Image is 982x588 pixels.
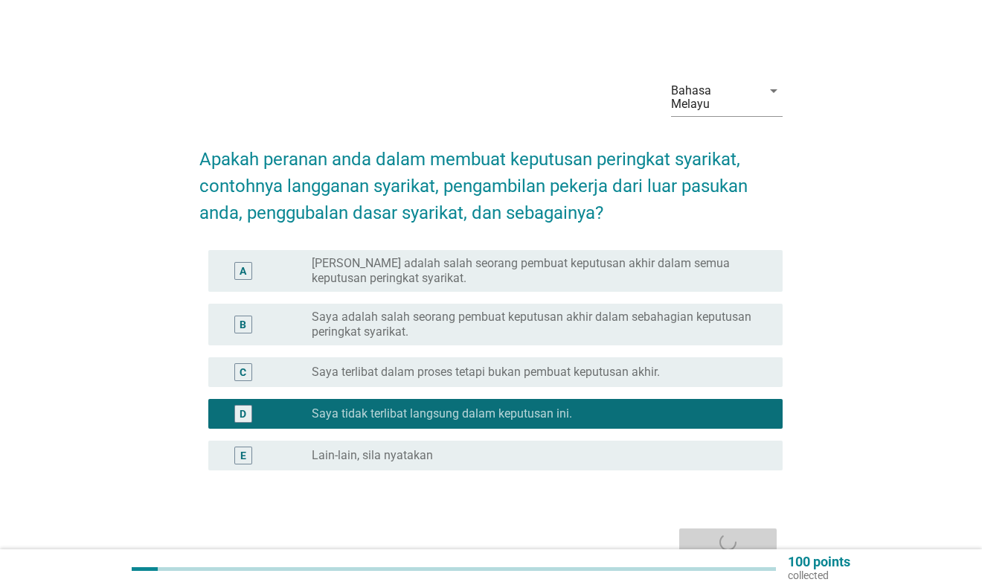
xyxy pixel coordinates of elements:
div: E [240,448,246,464]
i: arrow_drop_down [765,82,783,100]
label: Saya terlibat dalam proses tetapi bukan pembuat keputusan akhir. [312,365,660,380]
div: D [240,406,246,422]
p: collected [788,569,850,582]
label: Saya adalah salah seorang pembuat keputusan akhir dalam sebahagian keputusan peringkat syarikat. [312,310,759,339]
div: C [240,365,246,380]
div: B [240,317,246,333]
label: Lain-lain, sila nyatakan [312,448,433,463]
div: Bahasa Melayu [671,84,753,111]
label: Saya tidak terlibat langsung dalam keputusan ini. [312,406,572,421]
div: A [240,263,246,279]
p: 100 points [788,555,850,569]
h2: Apakah peranan anda dalam membuat keputusan peringkat syarikat, contohnya langganan syarikat, pen... [199,131,783,226]
label: [PERSON_NAME] adalah salah seorang pembuat keputusan akhir dalam semua keputusan peringkat syarikat. [312,256,759,286]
